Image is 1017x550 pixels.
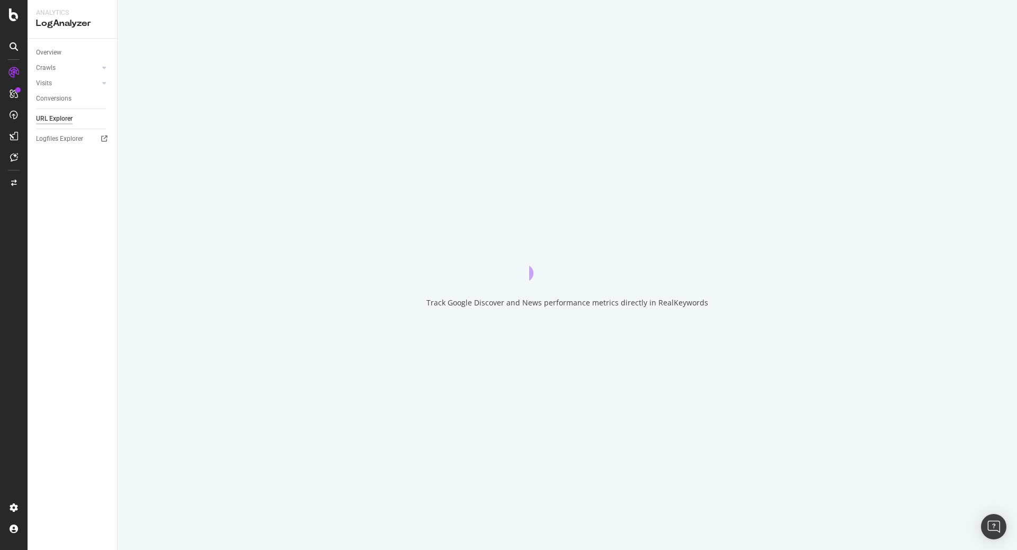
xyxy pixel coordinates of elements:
[36,133,110,145] a: Logfiles Explorer
[36,8,109,17] div: Analytics
[36,113,110,124] a: URL Explorer
[981,514,1006,539] div: Open Intercom Messenger
[36,78,52,89] div: Visits
[36,93,72,104] div: Conversions
[36,78,99,89] a: Visits
[36,62,56,74] div: Crawls
[36,93,110,104] a: Conversions
[36,47,110,58] a: Overview
[36,113,73,124] div: URL Explorer
[36,17,109,30] div: LogAnalyzer
[529,242,605,281] div: animation
[36,133,83,145] div: Logfiles Explorer
[36,47,61,58] div: Overview
[36,62,99,74] a: Crawls
[426,297,708,308] div: Track Google Discover and News performance metrics directly in RealKeywords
